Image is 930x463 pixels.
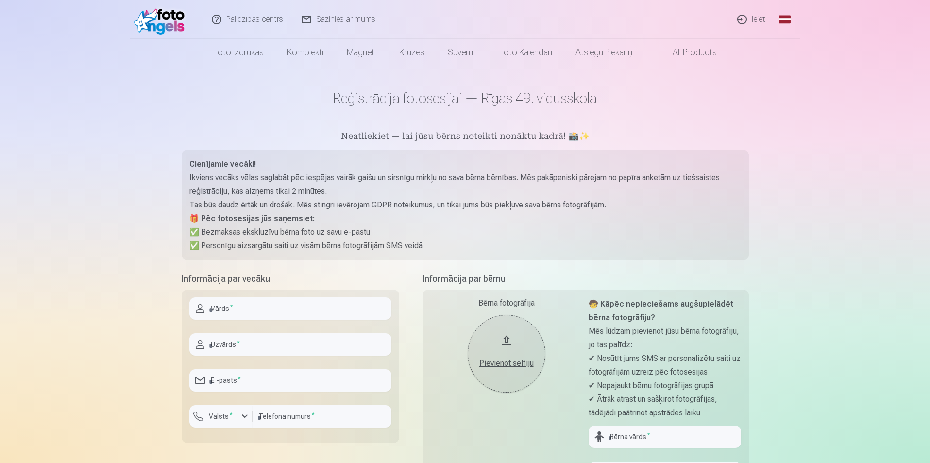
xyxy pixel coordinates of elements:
[589,379,741,393] p: ✔ Nepajaukt bērnu fotogrāfijas grupā
[589,352,741,379] p: ✔ Nosūtīt jums SMS ar personalizētu saiti uz fotogrāfijām uzreiz pēc fotosesijas
[182,272,399,286] h5: Informācija par vecāku
[189,159,256,169] strong: Cienījamie vecāki!
[189,214,315,223] strong: 🎁 Pēc fotosesijas jūs saņemsiet:
[202,39,275,66] a: Foto izdrukas
[189,239,741,253] p: ✅ Personīgu aizsargātu saiti uz visām bērna fotogrāfijām SMS veidā
[189,171,741,198] p: Ikviens vecāks vēlas saglabāt pēc iespējas vairāk gaišu un sirsnīgu mirkļu no sava bērna bērnības...
[189,225,741,239] p: ✅ Bezmaksas ekskluzīvu bērna foto uz savu e-pastu
[430,297,583,309] div: Bērna fotogrāfija
[468,315,545,393] button: Pievienot selfiju
[189,405,253,428] button: Valsts*
[589,393,741,420] p: ✔ Ātrāk atrast un sašķirot fotogrāfijas, tādējādi paātrinot apstrādes laiku
[189,198,741,212] p: Tas būs daudz ērtāk un drošāk. Mēs stingri ievērojam GDPR noteikumus, un tikai jums būs piekļuve ...
[275,39,335,66] a: Komplekti
[182,89,749,107] h1: Reģistrācija fotosesijai — Rīgas 49. vidusskola
[488,39,564,66] a: Foto kalendāri
[388,39,436,66] a: Krūzes
[564,39,645,66] a: Atslēgu piekariņi
[589,299,733,322] strong: 🧒 Kāpēc nepieciešams augšupielādēt bērna fotogrāfiju?
[205,412,237,421] label: Valsts
[335,39,388,66] a: Magnēti
[182,130,749,144] h5: Neatliekiet — lai jūsu bērns noteikti nonāktu kadrā! 📸✨
[436,39,488,66] a: Suvenīri
[645,39,728,66] a: All products
[589,325,741,352] p: Mēs lūdzam pievienot jūsu bērna fotogrāfiju, jo tas palīdz:
[134,4,190,35] img: /fa1
[423,272,749,286] h5: Informācija par bērnu
[477,358,536,369] div: Pievienot selfiju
